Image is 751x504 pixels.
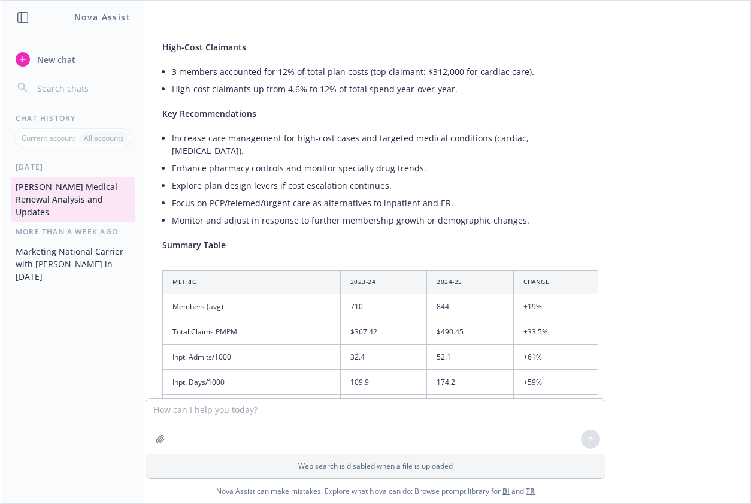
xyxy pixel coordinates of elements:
th: 2024-25 [427,271,514,294]
li: Focus on PCP/telemed/urgent care as alternatives to inpatient and ER. [172,194,598,212]
td: 32.4 [340,345,427,370]
td: +19% [514,294,598,319]
li: Increase care management for high-cost cases and targeted medical conditions (cardiac, [MEDICAL_D... [172,129,598,159]
button: [PERSON_NAME] Medical Renewal Analysis and Updates [11,177,135,222]
span: Key Recommendations [162,108,256,119]
li: High-cost claimants up from 4.6% to 12% of total spend year-over-year. [172,80,598,98]
td: Total Claims PMPM [163,319,341,344]
li: Enhance pharmacy controls and monitor specialty drug trends. [172,159,598,177]
div: Chat History [1,113,144,123]
td: Inpt. Days/1000 [163,370,341,395]
p: Web search is disabled when a file is uploaded [153,461,598,471]
td: 9,827.6 [427,395,514,420]
h1: Nova Assist [74,11,131,23]
td: 9,308.1 [340,395,427,420]
td: $367.42 [340,319,427,344]
a: BI [502,486,510,496]
td: 109.9 [340,370,427,395]
li: 3 members accounted for 12% of total plan costs (top claimant: $312,000 for cardiac care). [172,63,598,80]
button: New chat [11,49,135,70]
td: 844 [427,294,514,319]
th: 2023-24 [340,271,427,294]
td: $490.45 [427,319,514,344]
div: More than a week ago [1,227,144,237]
th: Metric [163,271,341,294]
td: 52.1 [427,345,514,370]
p: All accounts [84,133,124,143]
th: Change [514,271,598,294]
td: +59% [514,370,598,395]
input: Search chats [35,80,130,96]
div: [DATE] [1,162,144,172]
td: +33.5% [514,319,598,344]
span: Nova Assist can make mistakes. Explore what Nova can do: Browse prompt library for and [216,479,535,503]
li: Monitor and adjust in response to further membership growth or demographic changes. [172,212,598,229]
td: 174.2 [427,370,514,395]
span: High-Cost Claimants [162,41,246,53]
a: TR [526,486,535,496]
p: Current account [22,133,75,143]
li: Explore plan design levers if cost escalation continues. [172,177,598,194]
span: Summary Table [162,239,226,251]
td: Members (avg) [163,294,341,319]
button: Marketing National Carrier with [PERSON_NAME] in [DATE] [11,242,135,286]
td: +61% [514,345,598,370]
td: 710 [340,294,427,319]
td: +5.6% [514,395,598,420]
td: Inpt. Admits/1000 [163,345,341,370]
span: New chat [35,53,75,66]
td: Outpt. Visits/1000 [163,395,341,420]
